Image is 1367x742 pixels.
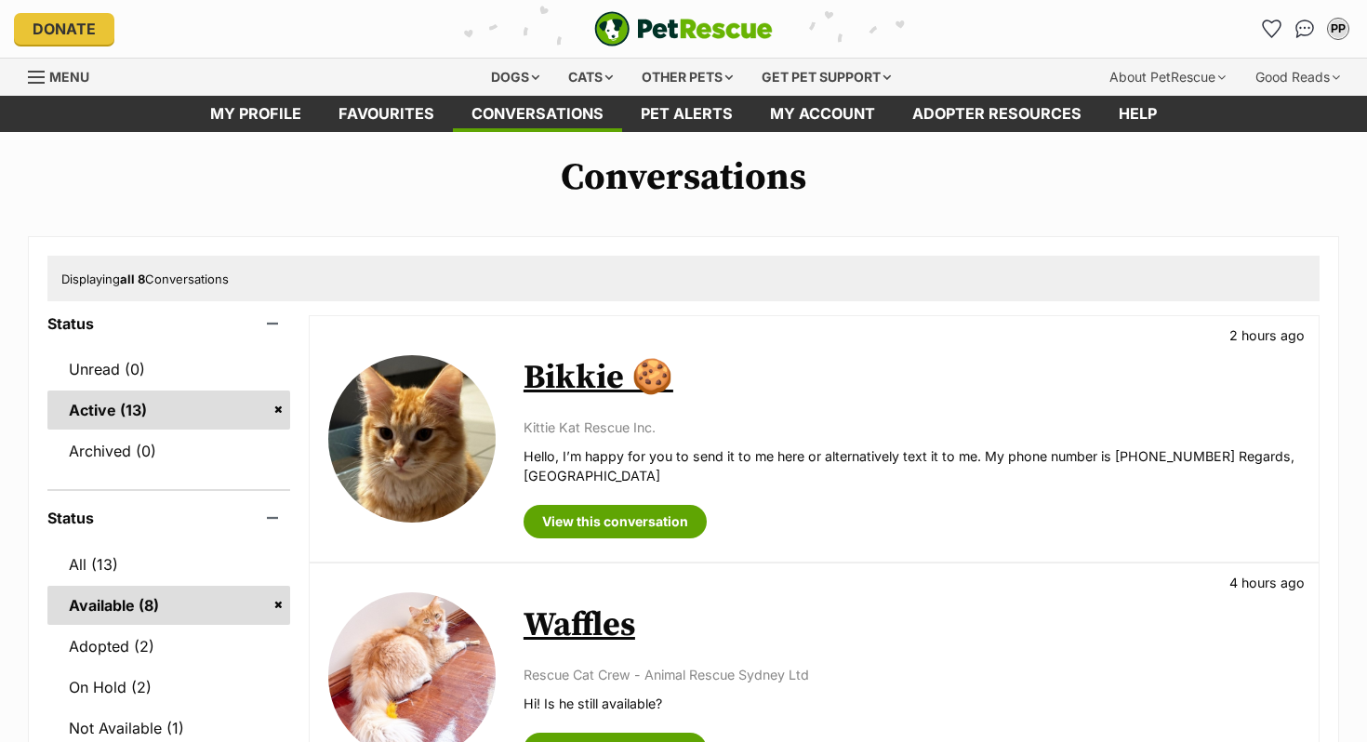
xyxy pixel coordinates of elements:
span: Displaying Conversations [61,272,229,286]
div: Good Reads [1242,59,1353,96]
a: My profile [192,96,320,132]
img: chat-41dd97257d64d25036548639549fe6c8038ab92f7586957e7f3b1b290dea8141.svg [1295,20,1315,38]
a: PetRescue [594,11,773,46]
a: Unread (0) [47,350,290,389]
p: Hello, I’m happy for you to send it to me here or alternatively text it to me. My phone number is... [524,446,1300,486]
div: Cats [555,59,626,96]
div: Get pet support [749,59,904,96]
a: All (13) [47,545,290,584]
a: Active (13) [47,391,290,430]
img: logo-e224e6f780fb5917bec1dbf3a21bbac754714ae5b6737aabdf751b685950b380.svg [594,11,773,46]
span: Menu [49,69,89,85]
strong: all 8 [120,272,145,286]
p: Rescue Cat Crew - Animal Rescue Sydney Ltd [524,665,1300,684]
a: Archived (0) [47,431,290,470]
p: 4 hours ago [1229,573,1305,592]
div: Dogs [478,59,552,96]
a: conversations [453,96,622,132]
ul: Account quick links [1256,14,1353,44]
header: Status [47,510,290,526]
a: Waffles [524,604,635,646]
a: Favourites [1256,14,1286,44]
p: 2 hours ago [1229,325,1305,345]
a: On Hold (2) [47,668,290,707]
a: Pet alerts [622,96,751,132]
a: Donate [14,13,114,45]
a: Bikkie 🍪 [524,357,673,399]
header: Status [47,315,290,332]
p: Kittie Kat Rescue Inc. [524,417,1300,437]
div: About PetRescue [1096,59,1239,96]
a: Help [1100,96,1175,132]
a: Adopted (2) [47,627,290,666]
a: Conversations [1290,14,1320,44]
button: My account [1323,14,1353,44]
a: Adopter resources [894,96,1100,132]
a: Available (8) [47,586,290,625]
a: Menu [28,59,102,92]
div: PP [1329,20,1347,38]
a: View this conversation [524,505,707,538]
p: Hi! Is he still available? [524,694,1300,713]
img: Bikkie 🍪 [328,355,496,523]
div: Other pets [629,59,746,96]
a: My account [751,96,894,132]
a: Favourites [320,96,453,132]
